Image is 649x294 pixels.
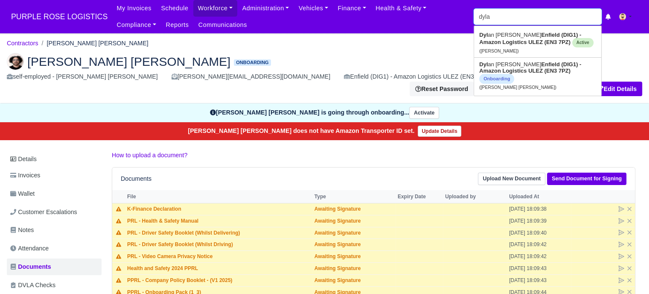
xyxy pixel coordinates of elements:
td: Awaiting Signature [312,227,396,239]
td: Awaiting Signature [312,262,396,274]
a: How to upload a document? [112,152,187,159]
div: Dylan James Griffin [0,46,649,103]
span: Wallet [10,189,35,199]
span: DVLA Checks [10,280,55,290]
td: Awaiting Signature [312,215,396,227]
a: Dylan [PERSON_NAME]Enfield (DIG1) - Amazon Logistics ULEZ (EN3 7PZ) Active ([PERSON_NAME]) [474,28,601,57]
td: PRL - Health & Safety Manual [125,215,312,227]
iframe: Chat Widget [496,195,649,294]
span: [PERSON_NAME] [PERSON_NAME] [27,56,230,68]
span: PURPLE ROSE LOGISTICS [7,8,112,25]
th: File [125,190,312,203]
h6: Documents [121,175,151,182]
a: Contractors [7,40,38,47]
a: Documents [7,259,102,275]
a: Customer Escalations [7,204,102,220]
td: Awaiting Signature [312,251,396,263]
a: Upload New Document [478,173,545,185]
td: Awaiting Signature [312,274,396,286]
span: Onboarding [479,74,514,84]
a: Wallet [7,185,102,202]
td: PRL - Driver Safety Booklet (Whilst Delivering) [125,227,312,239]
th: Uploaded by [443,190,507,203]
span: Invoices [10,171,40,180]
small: ([PERSON_NAME]) [479,49,518,53]
a: Dylan [PERSON_NAME]Enfield (DIG1) - Amazon Logistics ULEZ (EN3 7PZ) Onboarding ([PERSON_NAME] [PE... [474,58,601,94]
strong: Enfield (DIG1) - Amazon Logistics ULEZ (EN3 7PZ) [479,32,581,45]
strong: Dyl [479,32,488,38]
a: Reports [161,17,193,33]
span: Documents [10,262,51,272]
a: PURPLE ROSE LOGISTICS [7,9,112,25]
a: Invoices [7,167,102,184]
button: Activate [409,107,439,119]
td: Awaiting Signature [312,239,396,251]
input: Search... [474,9,602,25]
div: self-employed - [PERSON_NAME] [PERSON_NAME] [7,72,158,82]
span: Onboarding [234,59,271,66]
span: Customer Escalations [10,207,77,217]
span: Attendance [10,244,49,253]
strong: Enfield (DIG1) - Amazon Logistics ULEZ (EN3 7PZ) [479,61,581,74]
td: Health and Safety 2024 PPRL [125,262,312,274]
a: Attendance [7,240,102,257]
a: Communications [194,17,252,33]
span: Notes [10,225,34,235]
td: Awaiting Signature [312,203,396,215]
td: PRL - Video Camera Privacy Notice [125,251,312,263]
a: Compliance [112,17,161,33]
a: Send Document for Signing [547,173,626,185]
a: DVLA Checks [7,277,102,294]
a: Notes [7,222,102,238]
li: [PERSON_NAME] [PERSON_NAME] [38,38,148,48]
th: Uploaded At [507,190,571,203]
strong: Dyl [479,61,488,68]
td: PRL - Driver Safety Booklet (Whilst Driving) [125,239,312,251]
a: Update Details [418,126,461,137]
td: PPRL - Company Policy Booklet - (V1 2025) [125,274,312,286]
div: [PERSON_NAME][EMAIL_ADDRESS][DOMAIN_NAME] [172,72,331,82]
small: ([PERSON_NAME] [PERSON_NAME]) [479,85,556,90]
span: Active [572,38,594,47]
a: Details [7,151,102,167]
a: Edit Details [592,82,642,96]
th: Expiry Date [396,190,443,203]
th: Type [312,190,396,203]
td: K-Finance Declaration [125,203,312,215]
div: Enfield (DIG1) - Amazon Logistics ULEZ (EN3 7PZ) [344,72,489,82]
button: Reset Password [410,82,474,96]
